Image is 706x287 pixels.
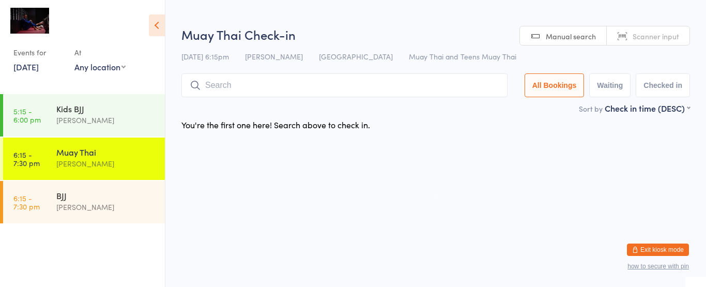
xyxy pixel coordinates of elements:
[181,26,690,43] h2: Muay Thai Check-in
[409,51,516,62] span: Muay Thai and Teens Muay Thai
[181,73,508,97] input: Search
[56,158,156,170] div: [PERSON_NAME]
[3,181,165,223] a: 6:15 -7:30 pmBJJ[PERSON_NAME]
[56,201,156,213] div: [PERSON_NAME]
[56,103,156,114] div: Kids BJJ
[10,8,49,34] img: Maryborough Martial Arts Academy
[636,73,690,97] button: Checked in
[181,119,370,130] div: You're the first one here! Search above to check in.
[245,51,303,62] span: [PERSON_NAME]
[319,51,393,62] span: [GEOGRAPHIC_DATA]
[3,138,165,180] a: 6:15 -7:30 pmMuay Thai[PERSON_NAME]
[3,94,165,137] a: 5:15 -6:00 pmKids BJJ[PERSON_NAME]
[605,102,690,114] div: Check in time (DESC)
[546,31,596,41] span: Manual search
[74,61,126,72] div: Any location
[13,107,41,124] time: 5:15 - 6:00 pm
[56,114,156,126] div: [PERSON_NAME]
[13,44,64,61] div: Events for
[13,194,40,210] time: 6:15 - 7:30 pm
[56,146,156,158] div: Muay Thai
[589,73,631,97] button: Waiting
[56,190,156,201] div: BJJ
[633,31,679,41] span: Scanner input
[525,73,585,97] button: All Bookings
[181,51,229,62] span: [DATE] 6:15pm
[13,150,40,167] time: 6:15 - 7:30 pm
[74,44,126,61] div: At
[13,61,39,72] a: [DATE]
[627,263,689,270] button: how to secure with pin
[579,103,603,114] label: Sort by
[627,244,689,256] button: Exit kiosk mode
